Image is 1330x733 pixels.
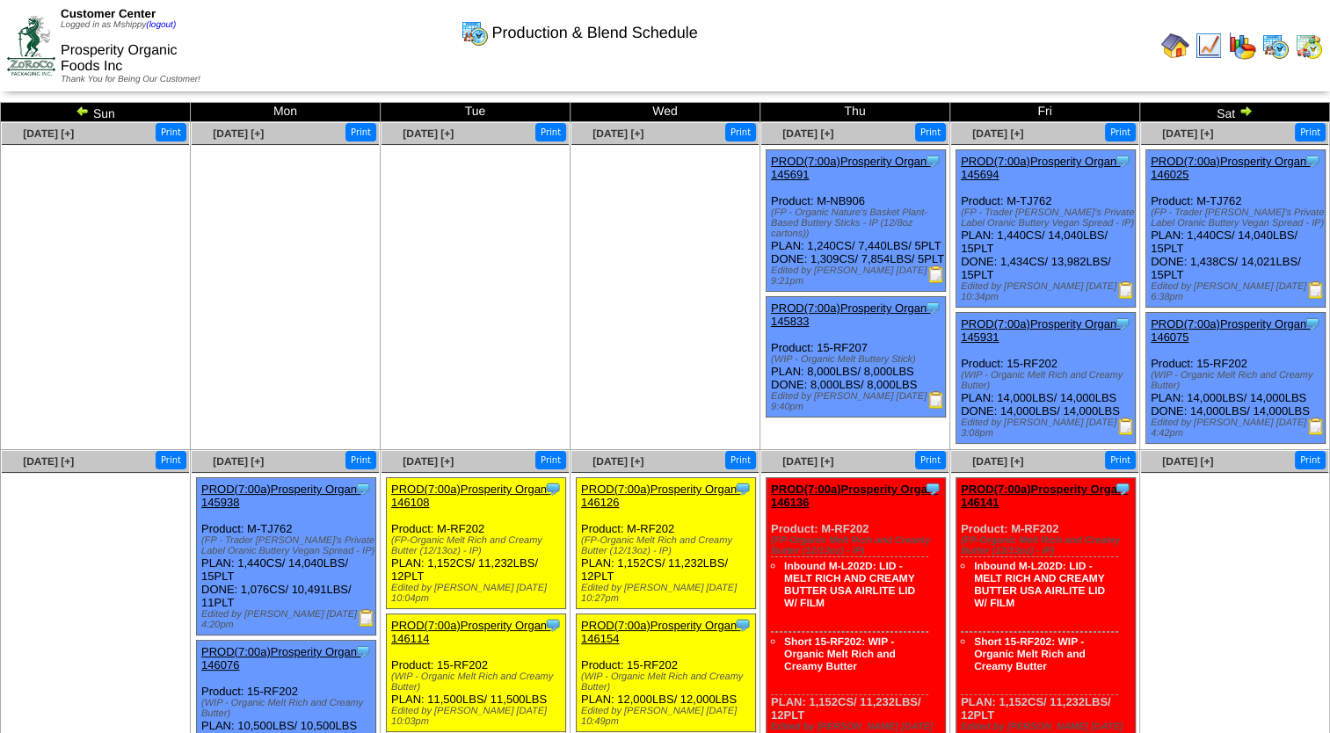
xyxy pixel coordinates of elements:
a: [DATE] [+] [782,127,833,140]
a: [DATE] [+] [23,455,74,468]
img: Tooltip [354,642,372,660]
img: line_graph.gif [1195,32,1223,60]
div: (FP - Organic Nature's Basket Plant-Based Buttery Sticks - IP (12/8oz cartons)) [771,207,945,239]
img: Tooltip [1304,315,1321,332]
div: Product: M-TJ762 PLAN: 1,440CS / 14,040LBS / 15PLT DONE: 1,438CS / 14,021LBS / 15PLT [1146,150,1326,308]
a: [DATE] [+] [592,455,643,468]
button: Print [535,451,566,469]
td: Fri [950,103,1140,122]
a: [DATE] [+] [782,455,833,468]
span: Prosperity Organic Foods Inc [61,43,178,74]
div: Product: 15-RF202 PLAN: 14,000LBS / 14,000LBS DONE: 14,000LBS / 14,000LBS [956,313,1136,444]
span: Logged in as Mshippy [61,20,176,30]
button: Print [725,123,756,142]
button: Print [156,123,186,142]
a: PROD(7:00a)Prosperity Organ-146141 [961,483,1128,509]
a: Inbound M-L202D: LID - MELT RICH AND CREAMY BUTTER USA AIRLITE LID W/ FILM [974,560,1105,609]
img: Tooltip [1114,152,1131,170]
a: [DATE] [+] [972,127,1023,140]
td: Sun [1,103,191,122]
td: Thu [760,103,950,122]
div: Product: M-NB906 PLAN: 1,240CS / 7,440LBS / 5PLT DONE: 1,309CS / 7,854LBS / 5PLT [767,150,946,292]
img: Production Report [1307,281,1325,299]
a: PROD(7:00a)Prosperity Organ-145931 [961,317,1120,344]
img: Production Report [927,391,945,409]
a: [DATE] [+] [403,455,454,468]
div: (FP-Organic Melt Rich and Creamy Butter (12/13oz) - IP) [961,535,1135,556]
img: Tooltip [1114,480,1131,497]
img: Tooltip [544,480,562,497]
a: PROD(7:00a)Prosperity Organ-145694 [961,155,1120,181]
div: Product: M-RF202 PLAN: 1,152CS / 11,232LBS / 12PLT [387,478,566,609]
a: Short 15-RF202: WIP - Organic Melt Rich and Creamy Butter [784,635,896,672]
div: (WIP - Organic Melt Rich and Creamy Butter) [201,698,375,719]
img: calendarprod.gif [1261,32,1290,60]
button: Print [345,451,376,469]
a: PROD(7:00a)Prosperity Organ-146154 [581,619,740,645]
img: Tooltip [544,616,562,634]
a: PROD(7:00a)Prosperity Organ-146076 [201,645,360,671]
div: Edited by [PERSON_NAME] [DATE] 10:27pm [581,583,755,604]
div: Edited by [PERSON_NAME] [DATE] 6:38pm [1151,281,1325,302]
button: Print [915,451,946,469]
a: PROD(7:00a)Prosperity Organ-145691 [771,155,930,181]
div: Product: 15-RF202 PLAN: 11,500LBS / 11,500LBS [387,614,566,732]
a: PROD(7:00a)Prosperity Organ-146075 [1151,317,1310,344]
span: [DATE] [+] [592,127,643,140]
div: Product: M-RF202 PLAN: 1,152CS / 11,232LBS / 12PLT [577,478,756,609]
img: Production Report [1307,417,1325,435]
a: [DATE] [+] [1162,455,1213,468]
div: (WIP - Organic Melt Rich and Creamy Butter) [391,671,565,693]
span: Production & Blend Schedule [492,24,698,42]
button: Print [156,451,186,469]
img: Tooltip [1304,152,1321,170]
button: Print [535,123,566,142]
div: (FP - Trader [PERSON_NAME]'s Private Label Oranic Buttery Vegan Spread - IP) [961,207,1135,229]
img: Tooltip [354,480,372,497]
a: [DATE] [+] [213,455,264,468]
div: Edited by [PERSON_NAME] [DATE] 9:21pm [771,265,945,287]
a: PROD(7:00a)Prosperity Organ-146136 [771,483,938,509]
div: Product: 15-RF202 PLAN: 12,000LBS / 12,000LBS [577,614,756,732]
div: (WIP - Organic Melt Buttery Stick) [771,354,945,365]
a: [DATE] [+] [1162,127,1213,140]
div: Edited by [PERSON_NAME] [DATE] 10:34pm [961,281,1135,302]
div: Edited by [PERSON_NAME] [DATE] 3:08pm [961,417,1135,439]
img: Tooltip [924,299,941,316]
div: (FP-Organic Melt Rich and Creamy Butter (12/13oz) - IP) [771,535,945,556]
div: Edited by [PERSON_NAME] [DATE] 4:42pm [1151,417,1325,439]
div: Edited by [PERSON_NAME] [DATE] 9:40pm [771,391,945,412]
a: Short 15-RF202: WIP - Organic Melt Rich and Creamy Butter [974,635,1086,672]
a: [DATE] [+] [23,127,74,140]
a: PROD(7:00a)Prosperity Organ-145938 [201,483,360,509]
div: Product: M-TJ762 PLAN: 1,440CS / 14,040LBS / 15PLT DONE: 1,434CS / 13,982LBS / 15PLT [956,150,1136,308]
a: PROD(7:00a)Prosperity Organ-146108 [391,483,550,509]
img: Production Report [358,609,375,627]
a: PROD(7:00a)Prosperity Organ-146025 [1151,155,1310,181]
button: Print [725,451,756,469]
img: Tooltip [734,480,752,497]
div: Edited by [PERSON_NAME] [DATE] 4:20pm [201,609,375,630]
img: Tooltip [924,480,941,497]
img: Production Report [1117,417,1135,435]
span: [DATE] [+] [403,127,454,140]
a: [DATE] [+] [972,455,1023,468]
img: Tooltip [924,152,941,170]
img: calendarprod.gif [461,18,489,47]
img: home.gif [1161,32,1189,60]
td: Mon [191,103,381,122]
div: Edited by [PERSON_NAME] [DATE] 10:03pm [391,706,565,727]
img: Tooltip [1114,315,1131,332]
img: calendarinout.gif [1295,32,1323,60]
div: (WIP - Organic Melt Rich and Creamy Butter) [961,370,1135,391]
a: [DATE] [+] [213,127,264,140]
img: arrowleft.gif [76,104,90,118]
